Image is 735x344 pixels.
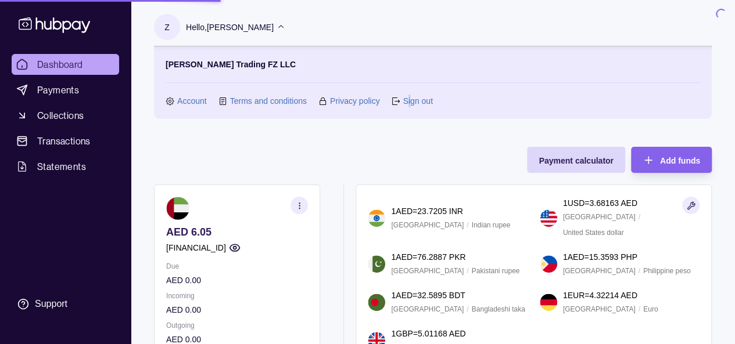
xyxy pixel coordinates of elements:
img: ae [166,197,189,220]
span: Statements [37,160,86,173]
button: Payment calculator [527,147,625,173]
a: Sign out [403,95,432,107]
span: Dashboard [37,57,83,71]
span: Payments [37,83,79,97]
p: United States dollar [563,226,624,239]
span: Collections [37,108,84,122]
img: de [540,294,557,311]
p: / [639,211,640,223]
a: Payments [12,79,119,100]
p: Incoming [166,289,308,302]
img: us [540,209,557,227]
img: ph [540,255,557,273]
img: bd [368,294,385,311]
a: Account [177,95,207,107]
p: [GEOGRAPHIC_DATA] [391,265,464,277]
p: [GEOGRAPHIC_DATA] [563,265,636,277]
p: Z [164,21,170,34]
p: / [639,303,640,316]
p: 1 USD = 3.68163 AED [563,197,637,209]
p: 1 AED = 23.7205 INR [391,205,462,218]
p: / [467,219,468,231]
p: 1 AED = 15.3593 PHP [563,251,637,263]
div: Support [35,298,67,310]
p: Pakistani rupee [472,265,520,277]
p: Due [166,260,308,273]
button: Add funds [631,147,712,173]
a: Transactions [12,131,119,151]
p: [PERSON_NAME] Trading FZ LLC [166,58,296,71]
a: Privacy policy [330,95,380,107]
p: [GEOGRAPHIC_DATA] [563,303,636,316]
p: Indian rupee [472,219,511,231]
p: / [467,265,468,277]
a: Support [12,292,119,316]
img: in [368,209,385,227]
span: Add funds [660,156,700,165]
p: / [467,303,468,316]
p: AED 6.05 [166,226,308,238]
p: [GEOGRAPHIC_DATA] [391,219,464,231]
p: Hello, [PERSON_NAME] [186,21,274,34]
a: Statements [12,156,119,177]
p: 1 GBP = 5.01168 AED [391,327,465,340]
p: Bangladeshi taka [472,303,525,316]
img: pk [368,255,385,273]
a: Collections [12,105,119,126]
p: [GEOGRAPHIC_DATA] [391,303,464,316]
p: 1 AED = 32.5895 BDT [391,289,465,302]
p: AED 0.00 [166,303,308,316]
p: Philippine peso [643,265,690,277]
p: [GEOGRAPHIC_DATA] [563,211,636,223]
p: AED 0.00 [166,274,308,287]
span: Transactions [37,134,91,148]
p: 1 AED = 76.2887 PKR [391,251,465,263]
a: Dashboard [12,54,119,75]
p: [FINANCIAL_ID] [166,241,226,254]
span: Payment calculator [539,156,613,165]
p: / [639,265,640,277]
a: Terms and conditions [230,95,307,107]
p: 1 EUR = 4.32214 AED [563,289,637,302]
p: Euro [643,303,658,316]
p: Outgoing [166,319,308,332]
